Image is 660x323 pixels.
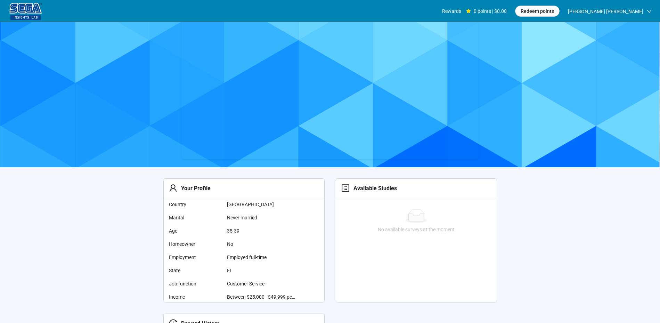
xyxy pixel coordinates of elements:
span: [GEOGRAPHIC_DATA] [227,201,296,208]
span: down [647,9,652,14]
span: Employment [169,253,221,261]
span: Marital [169,214,221,221]
div: Your Profile [177,184,211,193]
span: Age [169,227,221,235]
span: Between $25,000 - $49,999 per year [227,293,296,301]
span: Homeowner [169,240,221,248]
span: user [169,184,177,192]
span: Income [169,293,221,301]
span: profile [341,184,350,192]
button: Redeem points [515,6,560,17]
span: [PERSON_NAME] [PERSON_NAME] [568,0,643,23]
span: Redeem points [521,7,554,15]
span: Country [169,201,221,208]
div: No available surveys at the moment [339,226,494,233]
span: Never married [227,214,296,221]
span: Job function [169,280,221,288]
span: 35-39 [227,227,296,235]
span: star [466,9,471,14]
span: No [227,240,296,248]
span: FL [227,267,296,274]
span: Customer Service [227,280,296,288]
span: State [169,267,221,274]
div: Available Studies [350,184,397,193]
span: Employed full-time [227,253,296,261]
